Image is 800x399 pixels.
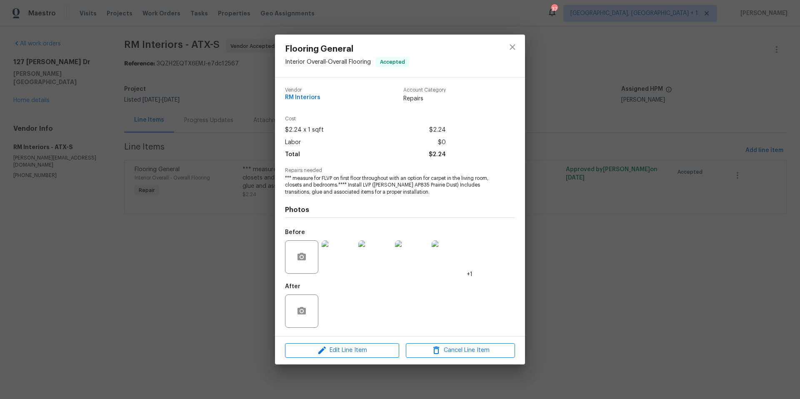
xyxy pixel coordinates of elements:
h5: After [285,284,300,289]
span: +1 [467,270,472,279]
span: RM Interiors [285,95,320,101]
span: Interior Overall - Overall Flooring [285,59,371,65]
span: Cancel Line Item [408,345,512,356]
span: Edit Line Item [287,345,397,356]
h5: Before [285,229,305,235]
span: *** measure for FLVP on first floor throughout with an option for carpet in the living room, clos... [285,175,492,196]
span: $0 [438,137,446,149]
span: Cost [285,116,446,122]
span: Accepted [377,58,408,66]
span: Flooring General [285,45,409,54]
span: Labor [285,137,301,149]
span: Repairs [403,95,446,103]
button: close [502,37,522,57]
span: Account Category [403,87,446,93]
span: $2.24 [429,149,446,161]
span: Vendor [285,87,320,93]
div: 37 [551,5,557,13]
button: Cancel Line Item [406,343,515,358]
span: $2.24 x 1 sqft [285,124,324,136]
button: Edit Line Item [285,343,399,358]
span: Total [285,149,300,161]
span: Repairs needed [285,168,515,173]
span: $2.24 [429,124,446,136]
h4: Photos [285,206,515,214]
